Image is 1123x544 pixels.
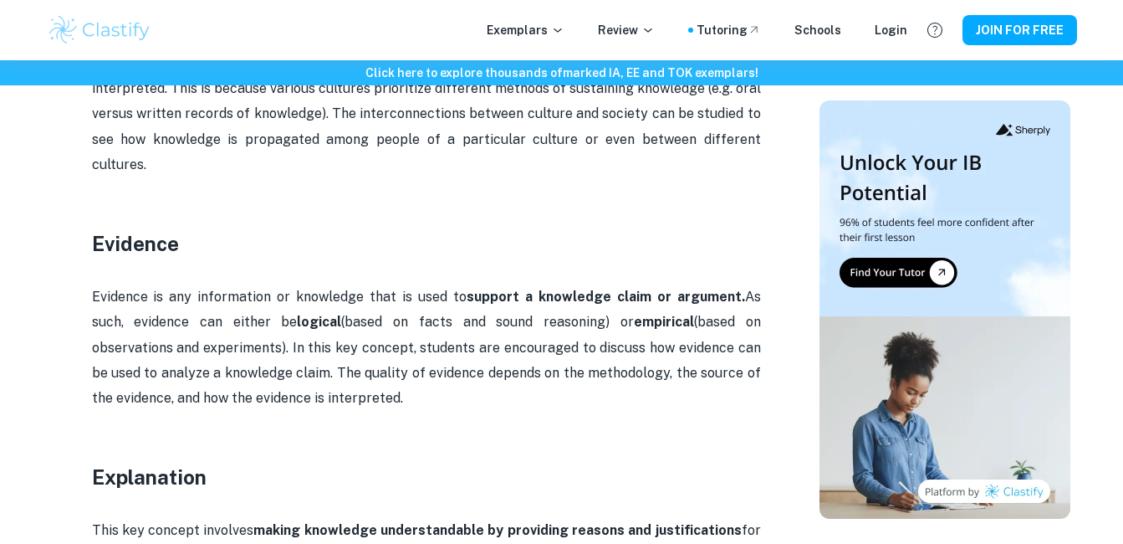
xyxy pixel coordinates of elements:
[819,100,1070,519] img: Thumbnail
[875,21,907,39] a: Login
[92,25,761,177] p: Culture refers to the . Exploring this key concept allows students to understand how culture can ...
[598,21,655,39] p: Review
[92,228,761,259] h3: Evidence
[962,15,1077,45] button: JOIN FOR FREE
[297,314,341,330] strong: logical
[92,285,761,412] p: Evidence is any information or knowledge that is used to As such, evidence can either be (based o...
[92,462,761,492] h3: Explanation
[467,289,745,305] strong: support a knowledge claim or argument.
[3,64,1120,82] h6: Click here to explore thousands of marked IA, EE and TOK exemplars !
[487,21,564,39] p: Exemplars
[921,16,949,44] button: Help and Feedback
[47,13,153,47] img: Clastify logo
[253,522,741,538] strong: making knowledge understandable by providing reasons and justifications
[634,314,694,330] strong: empirical
[794,21,841,39] a: Schools
[697,21,761,39] a: Tutoring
